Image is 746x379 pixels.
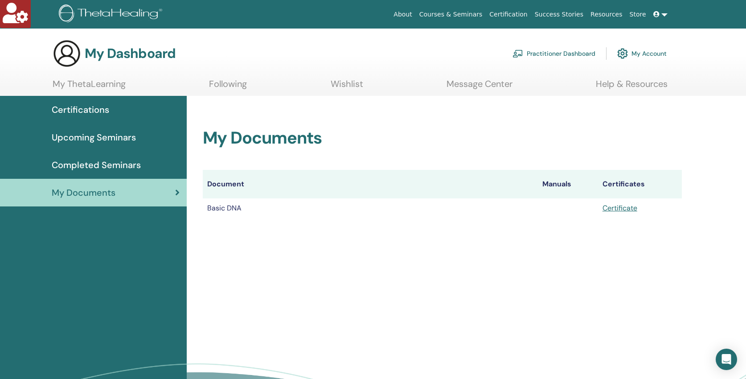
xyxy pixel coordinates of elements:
h3: My Dashboard [85,45,176,62]
a: Certification [486,6,531,23]
a: About [390,6,415,23]
a: Resources [587,6,626,23]
img: cog.svg [617,46,628,61]
a: My ThetaLearning [53,78,126,96]
a: Courses & Seminars [416,6,486,23]
a: My Account [617,44,667,63]
a: Certificate [603,203,637,213]
th: Document [203,170,538,198]
th: Certificates [598,170,682,198]
div: Open Intercom Messenger [716,349,737,370]
img: logo.png [59,4,165,25]
th: Manuals [538,170,598,198]
td: Basic DNA [203,198,538,218]
img: chalkboard-teacher.svg [512,49,523,58]
a: Help & Resources [596,78,668,96]
a: Following [209,78,247,96]
a: Practitioner Dashboard [512,44,595,63]
span: Completed Seminars [52,158,141,172]
h2: My Documents [203,128,682,148]
a: Success Stories [531,6,587,23]
span: Upcoming Seminars [52,131,136,144]
a: Wishlist [331,78,363,96]
img: generic-user-icon.jpg [53,39,81,68]
span: Certifications [52,103,109,116]
span: My Documents [52,186,115,199]
a: Message Center [447,78,512,96]
a: Store [626,6,650,23]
